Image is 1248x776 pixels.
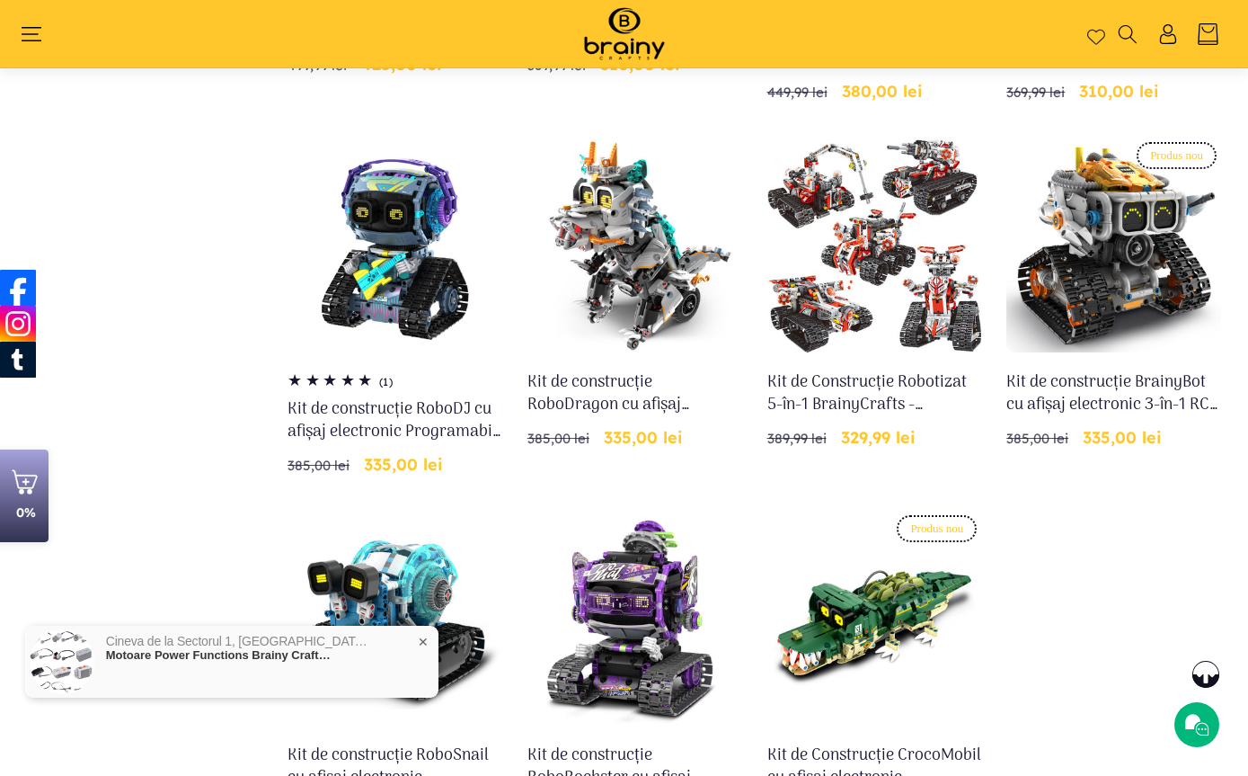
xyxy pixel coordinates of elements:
a: Kit de Construcție Robotizat 5-în-1 BrainyCrafts - Programabil cu Telecomandă și Aplicație [767,371,982,416]
img: Brainy Crafts [566,4,683,63]
a: Kit Motorizare 8 Piese RC/Wireless Brainy Crafts, Compatibil LEGO - Transformă-ți construcțiile î... [767,25,982,70]
img: Motoare Power Functions Brainy Crafts Compatibile cu LEGO [30,629,94,694]
summary: Căutați [1116,24,1138,44]
span: ✕ [418,636,429,648]
img: Chat icon [1183,711,1210,738]
a: Kit de construcție RoboDragon cu afișaj electronic Programabil 3-in-1 RC & App - iM.Master (8054) [527,371,742,416]
a: Kit de construcție RoboDJ cu afișaj electronic Programabil 3-in-1 RC & App - iM.Master (8055) [288,398,502,443]
a: Motoare Power Functions Brainy Crafts Compatibile cu LEGO [106,648,331,663]
a: Kit de construcție BrainyBot cu afișaj electronic 3-în-1 RC & App | iM.Master (8056) [1006,371,1221,416]
p: Cineva de la Sectorul 1, [GEOGRAPHIC_DATA] a cumpărat [106,635,376,648]
a: Kit de construcție robot 3-în-1 pentru copii, Cu Telecomandă și Aplicație de codare pentru Robot/... [1006,25,1221,70]
a: Wishlist page link [1087,25,1105,43]
summary: Meniu [29,24,51,44]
